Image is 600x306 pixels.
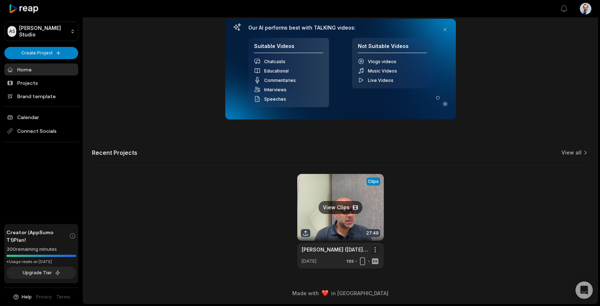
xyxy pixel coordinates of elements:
[4,64,78,75] a: Home
[4,90,78,102] a: Brand template
[4,77,78,89] a: Projects
[322,290,328,297] img: heart emoji
[264,68,289,74] span: Educational
[6,228,69,244] span: Creator (AppSumo T1) Plan!
[56,294,70,300] a: Terms
[4,111,78,123] a: Calendar
[254,43,323,53] h4: Suitable Videos
[264,87,286,92] span: Interviews
[368,78,394,83] span: Live Videos
[8,26,16,37] div: AS
[575,281,593,299] div: Open Intercom Messenger
[358,43,427,53] h4: Not Suitable Videos
[4,47,78,59] button: Create Project
[92,149,137,156] h2: Recent Projects
[19,25,67,38] p: [PERSON_NAME] Studio
[22,294,32,300] span: Help
[248,25,433,31] h3: Our AI performs best with TALKING videos:
[90,289,591,297] div: Made with in [GEOGRAPHIC_DATA]
[368,59,396,64] span: Vlogs videos
[6,259,76,265] div: *Usage resets on [DATE]
[302,246,368,253] a: [PERSON_NAME] ([DATE] 15_03 GMT+3)
[13,294,32,300] button: Help
[6,267,76,279] button: Upgrade Tier
[4,124,78,137] span: Connect Socials
[264,96,286,102] span: Speeches
[368,68,397,74] span: Music Videos
[6,246,76,253] div: 300 remaining minutes
[36,294,52,300] a: Privacy
[264,78,296,83] span: Commentaries
[561,149,582,156] a: View all
[264,59,285,64] span: Chatcasts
